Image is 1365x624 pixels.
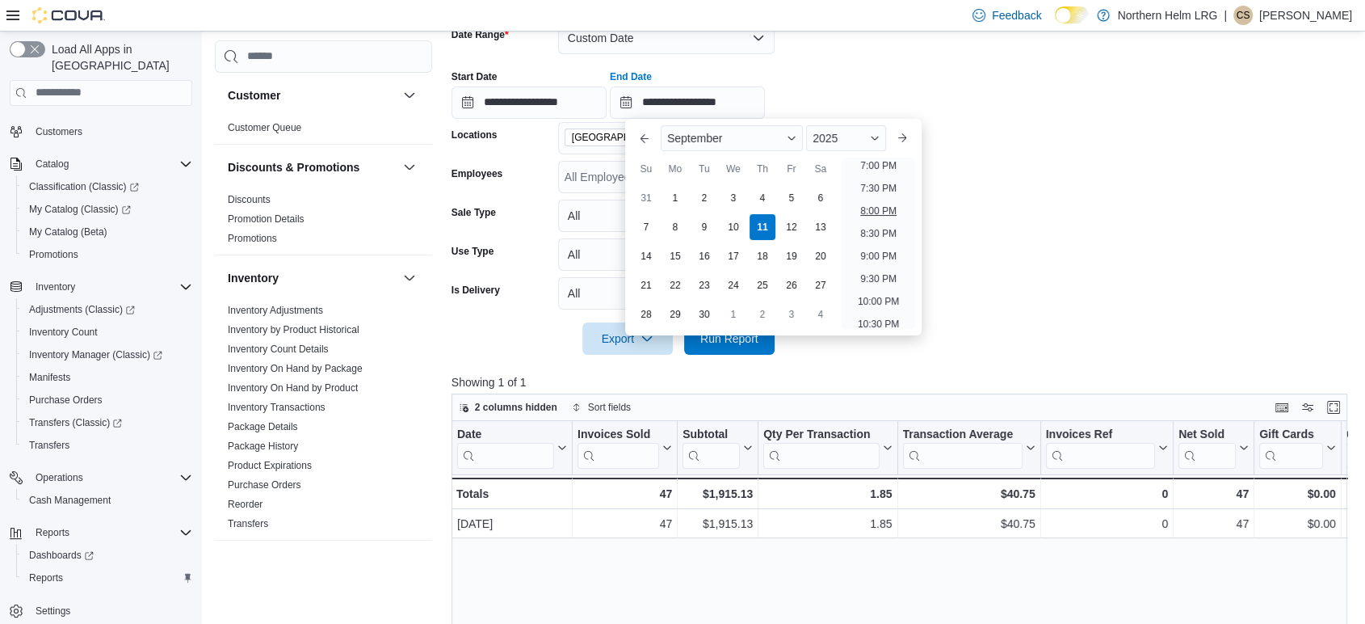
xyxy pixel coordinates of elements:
[23,491,117,510] a: Cash Management
[16,567,199,589] button: Reports
[228,87,280,103] h3: Customer
[682,484,753,504] div: $1,915.13
[23,546,192,565] span: Dashboards
[451,167,502,180] label: Employees
[228,344,329,355] a: Inventory Count Details
[720,156,746,182] div: We
[808,185,834,211] div: day-6
[633,301,659,327] div: day-28
[16,221,199,243] button: My Catalog (Beta)
[610,86,765,119] input: Press the down key to enter a popover containing a calendar. Press the escape key to close the po...
[1178,427,1236,442] div: Net Sold
[215,118,432,144] div: Customer
[662,156,688,182] div: Mo
[228,121,301,134] span: Customer Queue
[23,436,192,455] span: Transfers
[763,427,892,468] button: Qty Per Transaction
[3,466,199,489] button: Operations
[854,247,903,266] li: 9:00 PM
[1259,484,1336,504] div: $0.00
[23,345,192,365] span: Inventory Manager (Classic)
[29,439,69,452] span: Transfers
[451,206,496,219] label: Sale Type
[457,427,554,468] div: Date
[682,514,753,533] div: $1,915.13
[633,214,659,240] div: day-7
[1259,6,1352,25] p: [PERSON_NAME]
[16,366,199,389] button: Manifests
[1178,427,1236,468] div: Net Sold
[23,368,192,387] span: Manifests
[29,348,162,361] span: Inventory Manager (Classic)
[902,427,1022,442] div: Transaction Average
[565,129,693,146] span: Bowmanville
[813,132,838,145] span: 2025
[29,277,82,297] button: Inventory
[228,420,298,433] span: Package Details
[632,125,657,151] button: Previous Month
[16,321,199,344] button: Inventory Count
[228,362,363,375] span: Inventory On Hand by Package
[750,156,775,182] div: Th
[667,132,722,145] span: September
[902,427,1035,468] button: Transaction Average
[763,484,892,504] div: 1.85
[228,159,397,175] button: Discounts & Promotions
[32,7,105,23] img: Cova
[457,427,567,468] button: Date
[228,421,298,432] a: Package Details
[808,301,834,327] div: day-4
[854,269,903,289] li: 9:30 PM
[16,344,199,366] a: Inventory Manager (Classic)
[228,87,397,103] button: Customer
[3,276,199,298] button: Inventory
[1259,427,1323,468] div: Gift Card Sales
[16,389,199,411] button: Purchase Orders
[1045,427,1154,468] div: Invoices Ref
[215,301,432,540] div: Inventory
[1046,514,1168,533] div: 0
[854,201,903,221] li: 8:00 PM
[3,521,199,544] button: Reports
[720,301,746,327] div: day-1
[806,125,886,151] div: Button. Open the year selector. 2025 is currently selected.
[1045,427,1154,442] div: Invoices Ref
[633,156,659,182] div: Su
[456,484,567,504] div: Totals
[902,514,1035,533] div: $40.75
[682,427,753,468] button: Subtotal
[889,125,915,151] button: Next month
[779,272,804,298] div: day-26
[1272,398,1291,417] button: Keyboard shortcuts
[23,390,109,410] a: Purchase Orders
[23,491,192,510] span: Cash Management
[750,272,775,298] div: day-25
[36,471,83,484] span: Operations
[3,153,199,175] button: Catalog
[23,200,192,219] span: My Catalog (Classic)
[763,514,892,533] div: 1.85
[1178,427,1249,468] button: Net Sold
[577,427,672,468] button: Invoices Sold
[23,436,76,455] a: Transfers
[854,179,903,198] li: 7:30 PM
[29,549,94,562] span: Dashboards
[3,599,199,622] button: Settings
[228,193,271,206] span: Discounts
[1118,6,1218,25] p: Northern Helm LRG
[23,413,192,432] span: Transfers (Classic)
[228,518,268,529] a: Transfers
[451,284,500,297] label: Is Delivery
[23,546,100,565] a: Dashboards
[23,222,192,242] span: My Catalog (Beta)
[400,268,419,288] button: Inventory
[228,232,277,245] span: Promotions
[808,243,834,269] div: day-20
[691,243,717,269] div: day-16
[228,213,304,226] span: Promotion Details
[36,605,70,618] span: Settings
[228,499,262,510] a: Reorder
[23,345,169,365] a: Inventory Manager (Classic)
[23,245,85,264] a: Promotions
[632,183,835,329] div: September, 2025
